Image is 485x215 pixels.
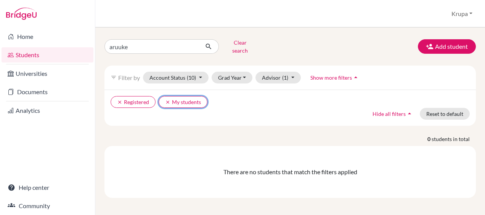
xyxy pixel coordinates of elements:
button: Account Status(10) [143,72,209,83]
button: Clear search [219,37,261,56]
i: filter_list [111,74,117,80]
a: Documents [2,84,93,99]
span: students in total [432,135,476,143]
a: Analytics [2,103,93,118]
strong: 0 [427,135,432,143]
button: Reset to default [420,108,470,120]
button: clearMy students [159,96,207,108]
i: arrow_drop_up [352,74,360,81]
a: Students [2,47,93,63]
img: Bridge-U [6,8,37,20]
button: Show more filtersarrow_drop_up [304,72,366,83]
span: Hide all filters [373,111,406,117]
span: (1) [282,74,288,81]
i: clear [165,99,170,105]
button: Add student [418,39,476,54]
input: Find student by name... [104,39,199,54]
div: There are no students that match the filters applied [111,167,470,176]
button: clearRegistered [111,96,156,108]
a: Universities [2,66,93,81]
span: (10) [187,74,196,81]
button: Advisor(1) [255,72,301,83]
button: Hide all filtersarrow_drop_up [366,108,420,120]
i: arrow_drop_up [406,110,413,117]
i: clear [117,99,122,105]
a: Community [2,198,93,213]
a: Home [2,29,93,44]
span: Filter by [118,74,140,81]
a: Help center [2,180,93,195]
button: Grad Year [212,72,253,83]
button: Krupa [448,6,476,21]
span: Show more filters [310,74,352,81]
